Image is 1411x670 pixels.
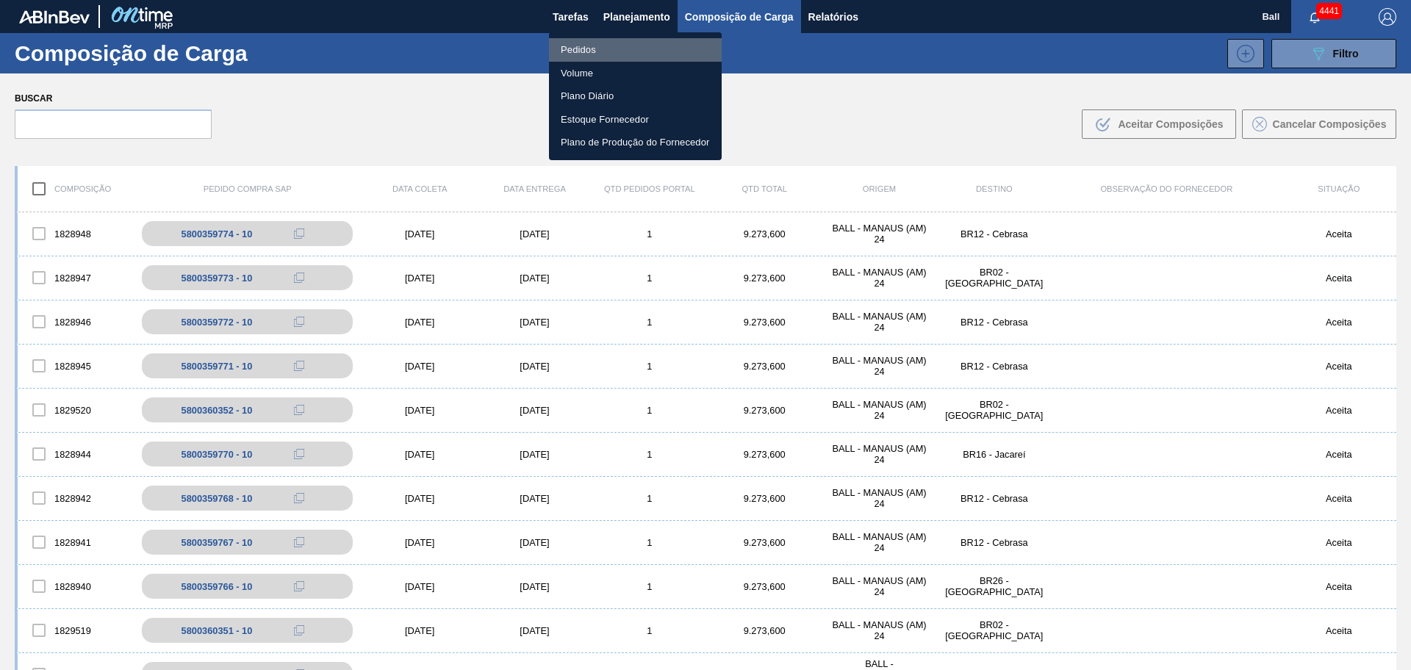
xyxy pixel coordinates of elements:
a: Plano de Produção do Fornecedor [549,131,722,154]
a: Estoque Fornecedor [549,108,722,132]
a: Pedidos [549,38,722,62]
a: Volume [549,62,722,85]
a: Plano Diário [549,84,722,108]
